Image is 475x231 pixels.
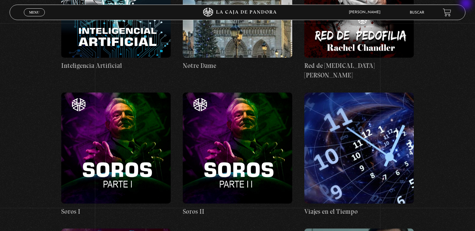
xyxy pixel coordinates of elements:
h4: Soros II [183,207,292,217]
a: Soros I [61,93,171,217]
h4: Viajes en el Tiempo [304,207,414,217]
a: View your shopping cart [443,8,451,16]
h4: Inteligencia Artificial [61,61,171,71]
a: Viajes en el Tiempo [304,93,414,217]
h4: Soros I [61,207,171,217]
a: Buscar [410,11,424,14]
span: Menu [29,10,39,14]
h4: Notre Dame [183,61,292,71]
span: [PERSON_NAME] [346,10,387,14]
h4: Red de [MEDICAL_DATA] [PERSON_NAME] [304,61,414,80]
span: Cerrar [27,16,42,20]
a: Soros II [183,93,292,217]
